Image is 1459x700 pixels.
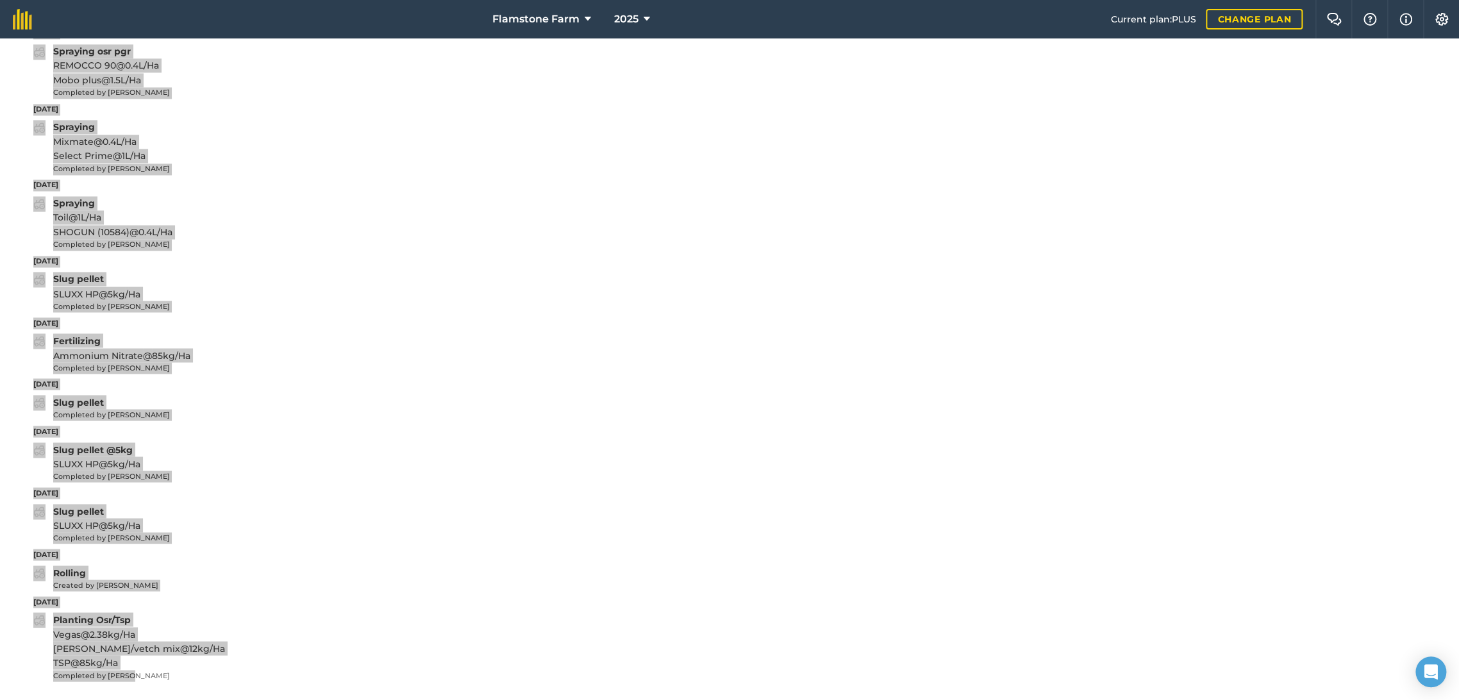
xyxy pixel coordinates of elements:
[33,196,172,251] a: SprayingToil@1L/HaSHOGUN (10584)@0.4L/HaCompleted by [PERSON_NAME]
[53,163,170,175] span: Completed by [PERSON_NAME]
[33,442,170,482] a: Slug pellet @5kgSLUXX HP@5kg/HaCompleted by [PERSON_NAME]
[53,58,170,72] span: REMOCCO 90 @ 0.4 L / Ha
[53,505,104,517] strong: Slug pellet
[53,87,170,99] span: Completed by [PERSON_NAME]
[33,442,46,458] img: svg+xml;base64,PD94bWwgdmVyc2lvbj0iMS4wIiBlbmNvZGluZz0idXRmLTgiPz4KPCEtLSBHZW5lcmF0b3I6IEFkb2JlIE...
[33,504,46,519] img: svg+xml;base64,PD94bWwgdmVyc2lvbj0iMS4wIiBlbmNvZGluZz0idXRmLTgiPz4KPCEtLSBHZW5lcmF0b3I6IEFkb2JlIE...
[53,348,190,362] span: Ammonium Nitrate @ 85 kg / Ha
[33,504,170,544] a: Slug pelletSLUXX HP@5kg/HaCompleted by [PERSON_NAME]
[21,596,1438,608] p: [DATE]
[53,121,95,133] strong: Spraying
[21,256,1438,267] p: [DATE]
[53,627,225,641] span: Vegas @ 2.38 kg / Ha
[21,378,1438,390] p: [DATE]
[1326,13,1342,26] img: Two speech bubbles overlapping with the left bubble in the forefront
[53,670,225,681] span: Completed by [PERSON_NAME]
[53,444,133,455] strong: Slug pellet @5kg
[53,518,170,532] span: SLUXX HP @ 5 kg / Ha
[33,395,170,421] a: Slug pelletCompleted by [PERSON_NAME]
[33,44,46,60] img: svg+xml;base64,PD94bWwgdmVyc2lvbj0iMS4wIiBlbmNvZGluZz0idXRmLTgiPz4KPCEtLSBHZW5lcmF0b3I6IEFkb2JlIE...
[53,579,158,591] span: Created by [PERSON_NAME]
[53,273,104,285] strong: Slug pellet
[53,613,131,625] strong: Planting Osr/Tsp
[1206,9,1303,29] a: Change plan
[53,225,172,239] span: SHOGUN (10584) @ 0.4 L / Ha
[13,9,32,29] img: fieldmargin Logo
[21,317,1438,329] p: [DATE]
[1110,12,1196,26] span: Current plan : PLUS
[53,301,170,312] span: Completed by [PERSON_NAME]
[53,532,170,544] span: Completed by [PERSON_NAME]
[21,549,1438,560] p: [DATE]
[53,567,86,578] strong: Rolling
[1399,12,1412,27] img: svg+xml;base64,PHN2ZyB4bWxucz0iaHR0cDovL3d3dy53My5vcmcvMjAwMC9zdmciIHdpZHRoPSIxNyIgaGVpZ2h0PSIxNy...
[21,104,1438,115] p: [DATE]
[614,12,638,27] span: 2025
[53,396,104,408] strong: Slug pellet
[33,612,225,681] a: Planting Osr/TspVegas@2.38kg/Ha[PERSON_NAME]/vetch mix@12kg/HaTSP@85kg/HaCompleted by [PERSON_NAME]
[53,641,225,655] span: [PERSON_NAME]/vetch mix @ 12 kg / Ha
[33,565,46,581] img: svg+xml;base64,PD94bWwgdmVyc2lvbj0iMS4wIiBlbmNvZGluZz0idXRmLTgiPz4KPCEtLSBHZW5lcmF0b3I6IEFkb2JlIE...
[21,426,1438,437] p: [DATE]
[53,655,225,669] span: TSP @ 85 kg / Ha
[1362,13,1378,26] img: A question mark icon
[53,197,95,209] strong: Spraying
[53,287,170,301] span: SLUXX HP @ 5 kg / Ha
[33,196,46,212] img: svg+xml;base64,PD94bWwgdmVyc2lvbj0iMS4wIiBlbmNvZGluZz0idXRmLTgiPz4KPCEtLSBHZW5lcmF0b3I6IEFkb2JlIE...
[33,395,46,410] img: svg+xml;base64,PD94bWwgdmVyc2lvbj0iMS4wIiBlbmNvZGluZz0idXRmLTgiPz4KPCEtLSBHZW5lcmF0b3I6IEFkb2JlIE...
[53,409,170,421] span: Completed by [PERSON_NAME]
[53,471,170,482] span: Completed by [PERSON_NAME]
[53,46,131,57] strong: Spraying osr pgr
[53,456,170,471] span: SLUXX HP @ 5 kg / Ha
[33,333,190,373] a: FertilizingAmmonium Nitrate@85kg/HaCompleted by [PERSON_NAME]
[53,239,172,251] span: Completed by [PERSON_NAME]
[33,120,46,135] img: svg+xml;base64,PD94bWwgdmVyc2lvbj0iMS4wIiBlbmNvZGluZz0idXRmLTgiPz4KPCEtLSBHZW5lcmF0b3I6IEFkb2JlIE...
[21,179,1438,191] p: [DATE]
[53,149,170,163] span: Select Prime @ 1 L / Ha
[492,12,579,27] span: Flamstone Farm
[33,272,46,287] img: svg+xml;base64,PD94bWwgdmVyc2lvbj0iMS4wIiBlbmNvZGluZz0idXRmLTgiPz4KPCEtLSBHZW5lcmF0b3I6IEFkb2JlIE...
[53,73,170,87] span: Mobo plus @ 1.5 L / Ha
[1434,13,1449,26] img: A cog icon
[1415,656,1446,687] div: Open Intercom Messenger
[33,44,170,99] a: Spraying osr pgrREMOCCO 90@0.4L/HaMobo plus@1.5L/HaCompleted by [PERSON_NAME]
[53,135,170,149] span: Mixmate @ 0.4 L / Ha
[33,120,170,174] a: SprayingMixmate@0.4L/HaSelect Prime@1L/HaCompleted by [PERSON_NAME]
[33,565,158,591] a: RollingCreated by [PERSON_NAME]
[33,612,46,628] img: svg+xml;base64,PD94bWwgdmVyc2lvbj0iMS4wIiBlbmNvZGluZz0idXRmLTgiPz4KPCEtLSBHZW5lcmF0b3I6IEFkb2JlIE...
[21,487,1438,499] p: [DATE]
[33,333,46,349] img: svg+xml;base64,PD94bWwgdmVyc2lvbj0iMS4wIiBlbmNvZGluZz0idXRmLTgiPz4KPCEtLSBHZW5lcmF0b3I6IEFkb2JlIE...
[53,362,190,374] span: Completed by [PERSON_NAME]
[53,335,101,346] strong: Fertilizing
[33,272,170,312] a: Slug pelletSLUXX HP@5kg/HaCompleted by [PERSON_NAME]
[53,210,172,224] span: Toil @ 1 L / Ha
